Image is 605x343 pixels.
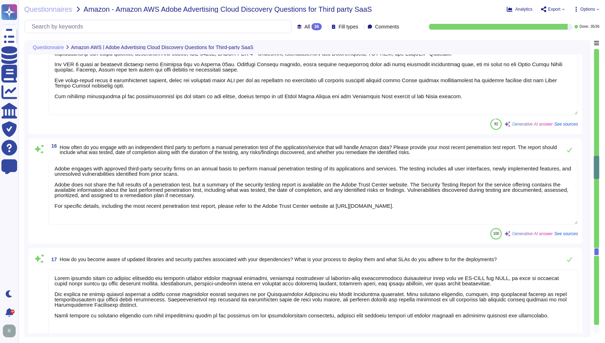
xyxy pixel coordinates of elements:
[48,39,578,115] textarea: Lorem ip DOL-23248 sitametco adi elit seddo eiusmodt inc UTL 9 etdolorem, aliq enimadmini veniamq...
[60,144,557,155] span: How often do you engage with an independent third party to perform a manual penetration test of t...
[515,7,532,11] span: Analytics
[311,23,322,30] div: 36
[28,20,291,33] input: Search by keywords
[554,122,578,126] span: See sources
[304,24,310,29] span: All
[512,122,553,126] span: Generative AI answer
[1,323,21,339] button: user
[548,7,560,11] span: Export
[375,24,399,29] span: Comments
[512,232,553,236] span: Generative AI answer
[579,25,589,28] span: Done:
[33,45,64,50] span: Questionnaire
[48,160,578,225] textarea: Adobe engages with approved third-party security firms on an annual basis to perform manual penet...
[580,7,595,11] span: Options
[71,45,253,50] span: Amazon AWS | Adobe Advertising Cloud Discovery Questions for Third-party SaaS
[507,6,532,12] button: Analytics
[24,6,72,13] span: Questionnaires
[48,143,57,148] span: 16
[3,324,16,337] img: user
[84,6,372,13] span: Amazon - Amazon AWS Adobe Advertising Cloud Discovery Questions for Third party SaaS
[338,24,358,29] span: Fill types
[60,257,497,262] span: How do you become aware of updated libraries and security patches associated with your dependenci...
[494,122,498,126] span: 92
[10,310,15,314] div: 9+
[590,25,599,28] span: 35 / 36
[48,257,57,262] span: 17
[554,232,578,236] span: See sources
[493,232,499,236] span: 100
[48,269,578,339] textarea: Lorem ipsumdo sitam co adipisc elitseddo eiu temporin utlabor etdolor magnaal enimadmi, veniamqui...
